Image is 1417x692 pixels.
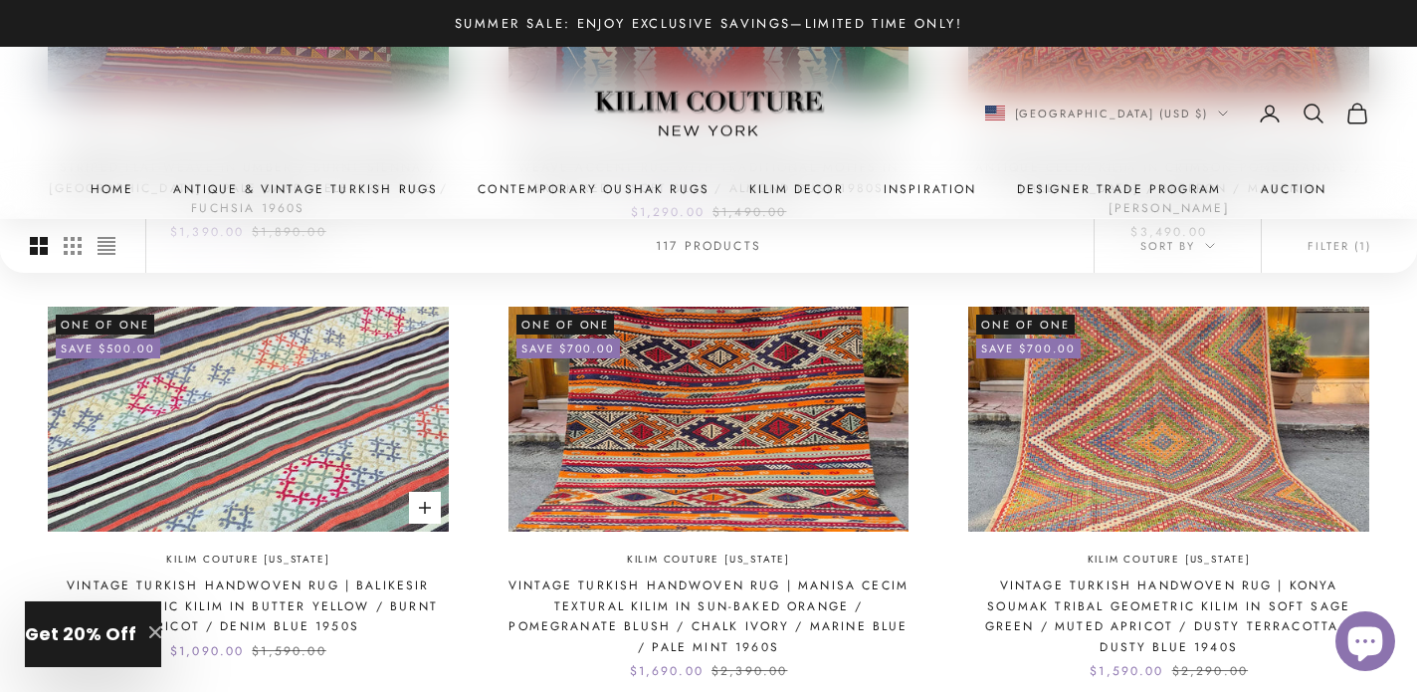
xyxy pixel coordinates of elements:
[1090,661,1163,681] sale-price: $1,590.00
[1088,552,1251,569] a: Kilim Couture [US_STATE]
[976,339,1081,358] on-sale-badge: Save $700.00
[968,576,1369,657] a: Vintage Turkish Handwoven Rug | Konya Soumak Tribal Geometric Kilim in Soft Sage Green / Muted Ap...
[30,219,48,273] button: Switch to larger product images
[749,179,844,199] summary: Kilim Decor
[48,307,449,532] img: Handwoven mid-century modern Turkish kilim rug 5x8 feet in muted neutral tones
[985,105,1229,122] button: Change country or currency
[478,179,709,199] a: Contemporary Oushak Rugs
[252,641,325,661] compare-at-price: $1,590.00
[91,179,134,199] a: Home
[98,219,115,273] button: Switch to compact product images
[711,661,787,681] compare-at-price: $2,390.00
[56,315,154,335] span: One of One
[584,67,833,161] img: Logo of Kilim Couture New York
[1015,105,1209,122] span: [GEOGRAPHIC_DATA] (USD $)
[508,576,910,657] a: Vintage Turkish Handwoven Rug | Manisa Cecim Textural Kilim in Sun-Baked Orange / Pomegranate Blu...
[170,641,244,661] sale-price: $1,090.00
[48,179,1369,199] nav: Primary navigation
[516,339,621,358] on-sale-badge: Save $700.00
[884,179,977,199] a: Inspiration
[1017,179,1222,199] a: Designer Trade Program
[627,552,790,569] a: Kilim Couture [US_STATE]
[985,102,1370,125] nav: Secondary navigation
[56,339,160,358] on-sale-badge: Save $500.00
[1140,237,1215,255] span: Sort by
[985,106,1005,120] img: United States
[1261,179,1326,199] a: Auction
[64,219,82,273] button: Switch to smaller product images
[630,661,704,681] sale-price: $1,690.00
[1095,219,1261,273] button: Sort by
[1262,219,1417,273] button: Filter (1)
[516,315,615,335] span: One of One
[48,576,449,636] a: Vintage Turkish Handwoven Rug | Balikesir Modern Rustic Kilim in Butter Yellow / Burnt Apricot / ...
[166,552,329,569] a: Kilim Couture [US_STATE]
[976,315,1075,335] span: One of One
[173,179,438,199] a: Antique & Vintage Turkish Rugs
[1329,611,1401,676] inbox-online-store-chat: Shopify online store chat
[1172,661,1248,681] compare-at-price: $2,290.00
[656,236,761,256] p: 117 products
[455,13,962,34] p: Summer Sale: Enjoy Exclusive Savings—Limited Time Only!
